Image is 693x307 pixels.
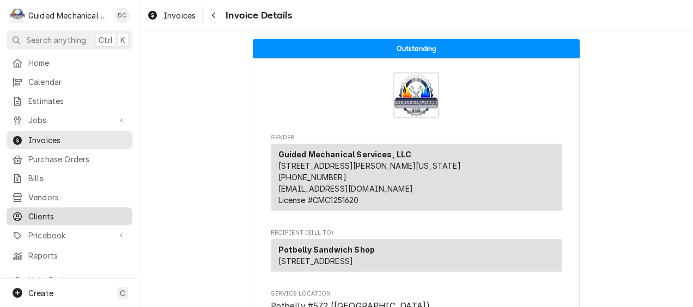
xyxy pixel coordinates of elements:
[7,73,132,91] a: Calendar
[7,207,132,225] a: Clients
[7,188,132,206] a: Vendors
[28,173,127,184] span: Bills
[7,54,132,72] a: Home
[120,287,125,299] span: C
[7,150,132,168] a: Purchase Orders
[7,247,132,265] a: Reports
[28,10,108,21] div: Guided Mechanical Services, LLC
[26,34,86,46] span: Search anything
[114,8,130,23] div: DC
[28,95,127,107] span: Estimates
[278,245,375,254] strong: Potbelly Sandwich Shop
[99,34,113,46] span: Ctrl
[278,150,412,159] strong: Guided Mechanical Services, LLC
[7,169,132,187] a: Bills
[271,290,562,298] span: Service Location
[7,92,132,110] a: Estimates
[28,57,127,69] span: Home
[271,229,562,277] div: Invoice Recipient
[271,133,562,216] div: Invoice Sender
[7,271,132,289] a: Go to Help Center
[271,239,562,272] div: Recipient (Bill To)
[7,226,132,244] a: Go to Pricebook
[163,10,196,21] span: Invoices
[28,153,127,165] span: Purchase Orders
[253,39,580,58] div: Status
[28,230,111,241] span: Pricebook
[271,133,562,142] span: Sender
[28,192,127,203] span: Vendors
[278,256,354,266] span: [STREET_ADDRESS]
[120,34,125,46] span: K
[278,161,461,170] span: [STREET_ADDRESS][PERSON_NAME][US_STATE]
[397,45,436,52] span: Outstanding
[7,30,132,50] button: Search anythingCtrlK
[278,173,346,182] a: [PHONE_NUMBER]
[28,134,127,146] span: Invoices
[205,7,222,24] button: Navigate back
[393,72,439,118] img: Logo
[271,144,562,215] div: Sender
[114,8,130,23] div: Daniel Cornell's Avatar
[28,114,111,126] span: Jobs
[28,250,127,261] span: Reports
[278,184,413,193] a: [EMAIL_ADDRESS][DOMAIN_NAME]
[10,8,25,23] div: Guided Mechanical Services, LLC's Avatar
[28,76,127,88] span: Calendar
[143,7,200,24] a: Invoices
[278,195,359,205] span: License # CMC1251620
[271,229,562,237] span: Recipient (Bill To)
[28,211,127,222] span: Clients
[271,239,562,276] div: Recipient (Bill To)
[7,111,132,129] a: Go to Jobs
[10,8,25,23] div: G
[222,8,291,23] span: Invoice Details
[28,288,53,298] span: Create
[28,274,126,286] span: Help Center
[271,144,562,211] div: Sender
[7,131,132,149] a: Invoices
